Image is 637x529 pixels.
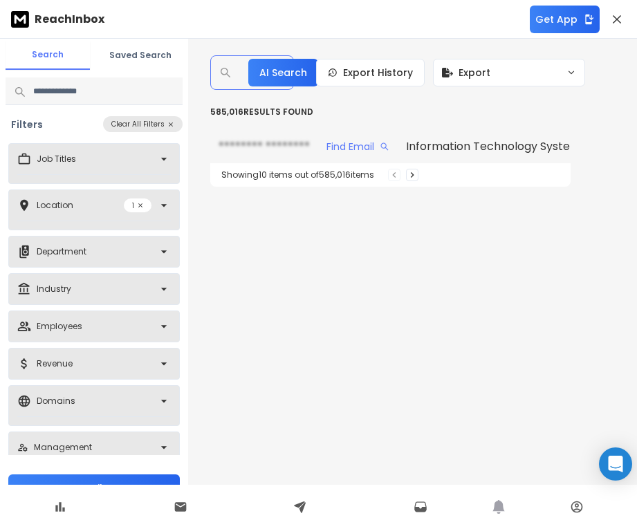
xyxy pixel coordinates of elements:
button: Get App [530,6,600,33]
div: Open Intercom Messenger [599,447,632,481]
div: Find Email [326,140,389,154]
p: Revenue [37,358,73,369]
p: Domains [37,396,75,407]
p: Employees [37,321,82,332]
p: ReachInbox [35,11,104,28]
button: Search [6,41,90,70]
button: AI Search [248,59,318,86]
button: Save Filters [8,474,180,502]
span: Export [459,66,490,80]
p: Industry [37,284,71,295]
p: Job Titles [37,154,76,165]
p: Management [34,442,92,453]
a: Export History [316,59,425,86]
p: Location [37,200,73,211]
p: 1 [124,198,151,212]
button: Saved Search [98,41,183,69]
p: 585,016 results found [210,106,571,118]
h3: Filters [6,118,48,131]
button: Clear All Filters [103,116,183,132]
p: Department [37,246,86,257]
div: Showing 10 items out of 585,016 items [221,169,374,180]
